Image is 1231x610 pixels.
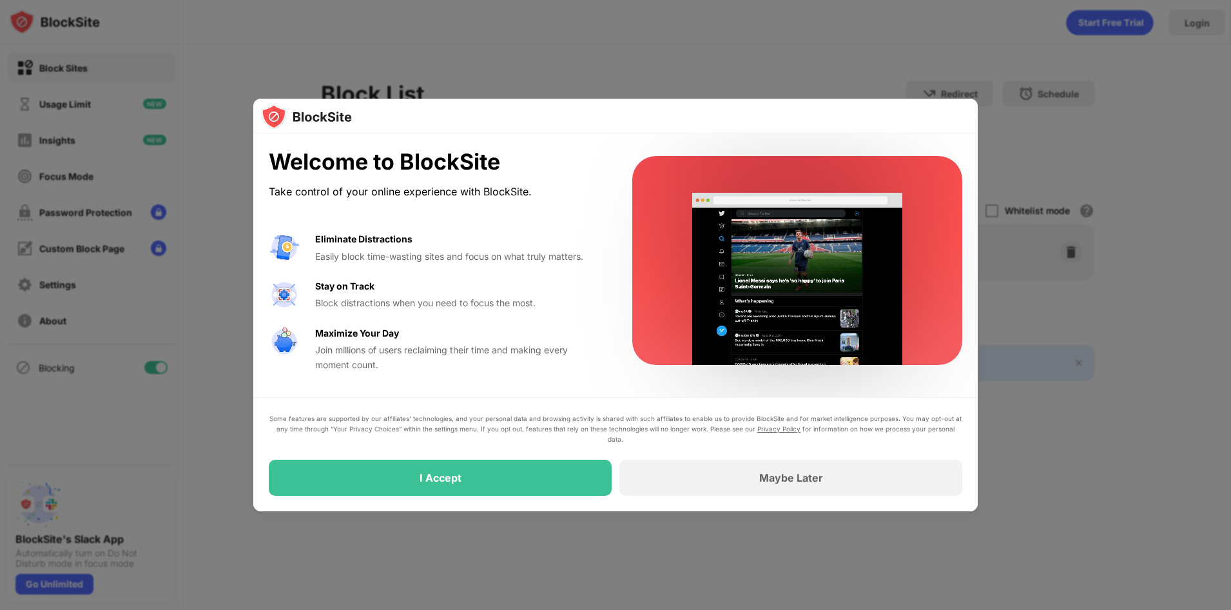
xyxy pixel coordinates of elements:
[966,13,1218,163] iframe: Caixa de diálogo "Fazer login com o Google"
[269,279,300,310] img: value-focus.svg
[759,471,823,484] div: Maybe Later
[315,296,601,310] div: Block distractions when you need to focus the most.
[757,425,800,433] a: Privacy Policy
[315,279,374,293] div: Stay on Track
[269,149,601,175] div: Welcome to BlockSite
[269,326,300,357] img: value-safe-time.svg
[269,413,962,444] div: Some features are supported by our affiliates’ technologies, and your personal data and browsing ...
[315,343,601,372] div: Join millions of users reclaiming their time and making every moment count.
[315,250,601,264] div: Easily block time-wasting sites and focus on what truly matters.
[261,104,352,130] img: logo-blocksite.svg
[315,326,399,340] div: Maximize Your Day
[269,182,601,201] div: Take control of your online experience with BlockSite.
[269,232,300,263] img: value-avoid-distractions.svg
[420,471,461,484] div: I Accept
[315,232,412,246] div: Eliminate Distractions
